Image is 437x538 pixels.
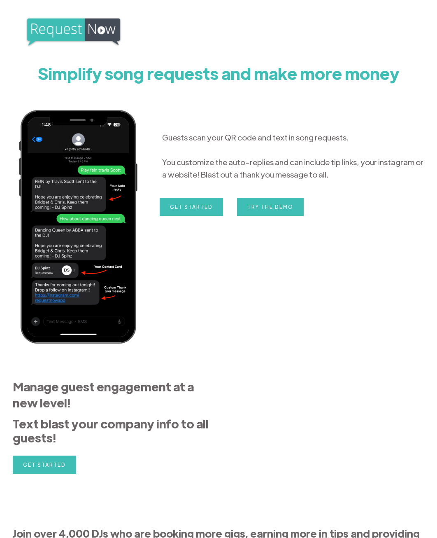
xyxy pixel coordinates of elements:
strong: Manage guest engagement at a new level! [13,379,194,410]
a: Try the Demo [237,198,304,216]
iframe: RequestNow: The Essential Tool for DJs [218,369,424,484]
h1: Simplify song requests and make more money [13,56,424,89]
strong: Text blast your company info to all guests! [13,416,209,445]
a: Get Started [13,456,76,474]
a: Get Started [160,198,223,216]
p: Guests scan your QR code and text in song requests. You customize the auto-replies and can includ... [162,131,424,180]
img: RequestNow Logo [25,16,122,47]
